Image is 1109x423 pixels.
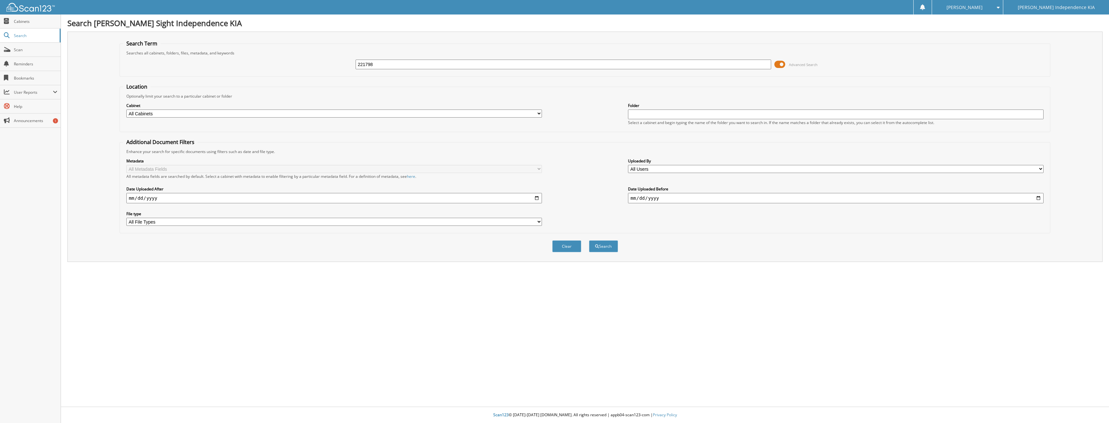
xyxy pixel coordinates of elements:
[14,33,56,38] span: Search
[14,75,57,81] span: Bookmarks
[628,193,1044,203] input: end
[628,158,1044,164] label: Uploaded By
[552,240,581,252] button: Clear
[61,407,1109,423] div: © [DATE]-[DATE] [DOMAIN_NAME]. All rights reserved | appb04-scan123-com |
[589,240,618,252] button: Search
[126,158,542,164] label: Metadata
[14,61,57,67] span: Reminders
[123,83,151,90] legend: Location
[14,104,57,109] span: Help
[126,186,542,192] label: Date Uploaded After
[123,40,161,47] legend: Search Term
[947,5,983,9] span: [PERSON_NAME]
[14,118,57,123] span: Announcements
[123,50,1047,56] div: Searches all cabinets, folders, files, metadata, and keywords
[628,103,1044,108] label: Folder
[789,62,818,67] span: Advanced Search
[628,120,1044,125] div: Select a cabinet and begin typing the name of the folder you want to search in. If the name match...
[126,211,542,216] label: File type
[123,139,198,146] legend: Additional Document Filters
[67,18,1103,28] h1: Search [PERSON_NAME] Sight Independence KIA
[407,174,415,179] a: here
[126,193,542,203] input: start
[123,149,1047,154] div: Enhance your search for specific documents using filters such as date and file type.
[493,412,509,418] span: Scan123
[628,186,1044,192] label: Date Uploaded Before
[6,3,55,12] img: scan123-logo-white.svg
[14,90,53,95] span: User Reports
[14,47,57,53] span: Scan
[126,174,542,179] div: All metadata fields are searched by default. Select a cabinet with metadata to enable filtering b...
[14,19,57,24] span: Cabinets
[653,412,677,418] a: Privacy Policy
[126,103,542,108] label: Cabinet
[123,93,1047,99] div: Optionally limit your search to a particular cabinet or folder
[1018,5,1095,9] span: [PERSON_NAME] Independence KIA
[53,118,58,123] div: 1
